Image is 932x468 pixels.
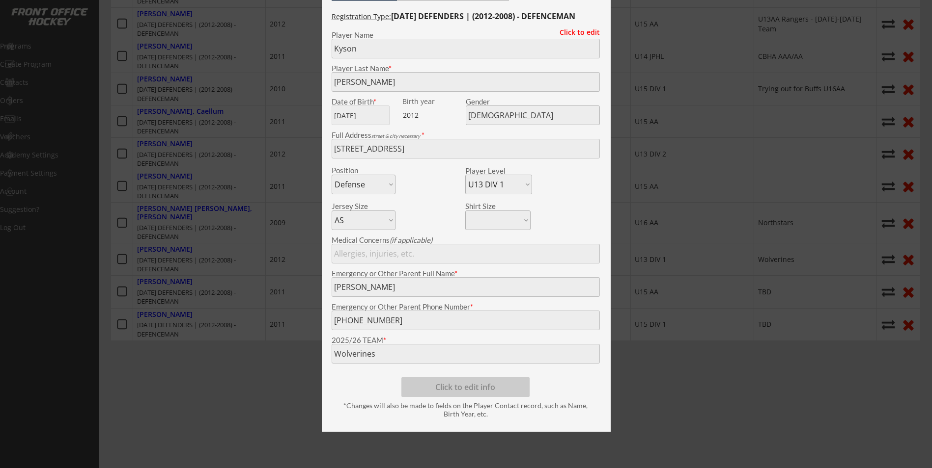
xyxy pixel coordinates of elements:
div: Birth year [402,98,464,105]
div: Jersey Size [332,203,382,210]
strong: [DATE] DEFENDERS | (2012-2008) - DEFENCEMAN [391,11,575,22]
div: Click to edit [552,29,600,36]
div: We are transitioning the system to collect and store date of birth instead of just birth year to ... [402,98,464,105]
em: street & city necessary [371,133,420,139]
div: Emergency or Other Parent Full Name [332,270,600,277]
div: Full Address [332,131,600,139]
div: *Changes will also be made to fields on the Player Contact record, such as Name, Birth Year, etc. [337,402,595,418]
div: Gender [466,98,600,105]
div: Player Last Name [332,65,600,72]
button: Click to edit info [401,377,530,397]
div: Emergency or Other Parent Phone Number [332,303,600,311]
div: Medical Concerns [332,236,600,244]
em: (if applicable) [390,235,432,244]
div: Player Name [332,31,600,39]
div: Shirt Size [465,203,516,210]
div: Date of Birth [332,98,395,105]
div: 2025/26 TEAM [332,337,600,344]
div: Position [332,167,382,174]
input: Allergies, injuries, etc. [332,244,600,263]
div: Player Level [465,167,532,175]
input: Street, City, Province/State [332,139,600,158]
div: 2012 [403,110,464,120]
u: Registration Type: [332,12,391,21]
